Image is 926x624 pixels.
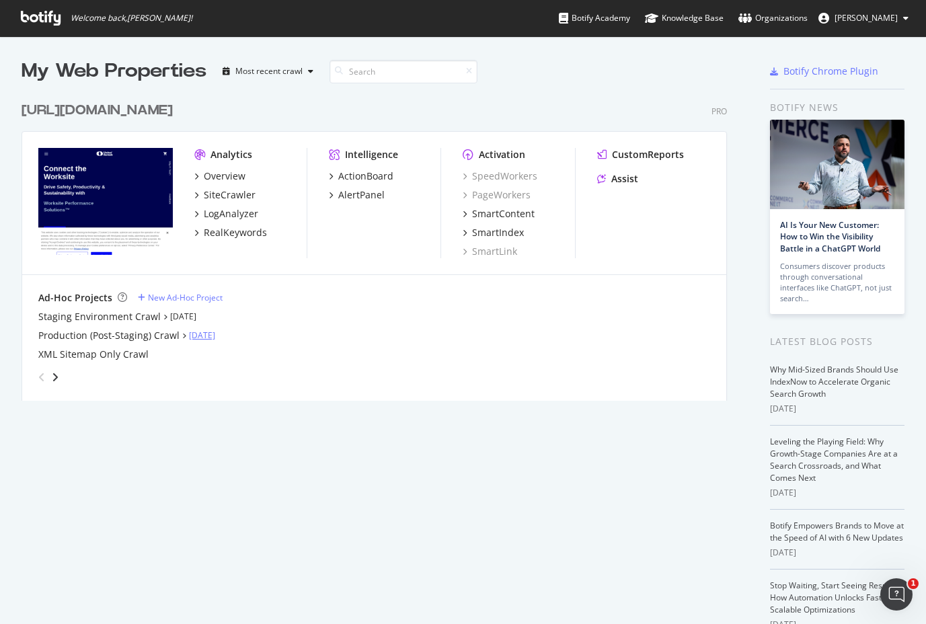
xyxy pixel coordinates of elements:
[770,403,904,415] div: [DATE]
[463,207,535,221] a: SmartContent
[463,169,537,183] a: SpeedWorkers
[472,226,524,239] div: SmartIndex
[217,61,319,82] button: Most recent crawl
[770,334,904,349] div: Latest Blog Posts
[770,580,898,615] a: Stop Waiting, Start Seeing Results: How Automation Unlocks Fast, Scalable Optimizations
[770,436,898,483] a: Leveling the Playing Field: Why Growth-Stage Companies Are at a Search Crossroads, and What Comes...
[770,65,878,78] a: Botify Chrome Plugin
[138,292,223,303] a: New Ad-Hoc Project
[780,219,880,253] a: AI Is Your New Customer: How to Win the Visibility Battle in a ChatGPT World
[472,207,535,221] div: SmartContent
[148,292,223,303] div: New Ad-Hoc Project
[204,188,256,202] div: SiteCrawler
[479,148,525,161] div: Activation
[770,120,904,209] img: AI Is Your New Customer: How to Win the Visibility Battle in a ChatGPT World
[463,188,531,202] a: PageWorkers
[38,291,112,305] div: Ad-Hoc Projects
[194,207,258,221] a: LogAnalyzer
[33,366,50,388] div: angle-left
[808,7,919,29] button: [PERSON_NAME]
[597,148,684,161] a: CustomReports
[210,148,252,161] div: Analytics
[22,85,738,401] div: grid
[194,188,256,202] a: SiteCrawler
[330,60,477,83] input: Search
[770,547,904,559] div: [DATE]
[770,364,898,399] a: Why Mid-Sized Brands Should Use IndexNow to Accelerate Organic Search Growth
[597,172,638,186] a: Assist
[22,58,206,85] div: My Web Properties
[770,100,904,115] div: Botify news
[235,67,303,75] div: Most recent crawl
[50,370,60,384] div: angle-right
[463,226,524,239] a: SmartIndex
[645,11,724,25] div: Knowledge Base
[204,226,267,239] div: RealKeywords
[345,148,398,161] div: Intelligence
[329,169,393,183] a: ActionBoard
[38,148,173,256] img: https://www.unitedrentals.com/
[908,578,919,589] span: 1
[170,311,196,322] a: [DATE]
[338,188,385,202] div: AlertPanel
[612,148,684,161] div: CustomReports
[22,101,178,120] a: [URL][DOMAIN_NAME]
[71,13,192,24] span: Welcome back, [PERSON_NAME] !
[711,106,727,117] div: Pro
[189,329,215,341] a: [DATE]
[738,11,808,25] div: Organizations
[338,169,393,183] div: ActionBoard
[204,169,245,183] div: Overview
[880,578,913,611] iframe: Intercom live chat
[770,520,904,543] a: Botify Empowers Brands to Move at the Speed of AI with 6 New Updates
[611,172,638,186] div: Assist
[835,12,898,24] span: Brad McGuire
[204,207,258,221] div: LogAnalyzer
[194,169,245,183] a: Overview
[38,329,180,342] a: Production (Post-Staging) Crawl
[559,11,630,25] div: Botify Academy
[783,65,878,78] div: Botify Chrome Plugin
[463,245,517,258] a: SmartLink
[770,487,904,499] div: [DATE]
[38,348,149,361] a: XML Sitemap Only Crawl
[38,310,161,323] a: Staging Environment Crawl
[780,261,894,304] div: Consumers discover products through conversational interfaces like ChatGPT, not just search…
[22,101,173,120] div: [URL][DOMAIN_NAME]
[329,188,385,202] a: AlertPanel
[194,226,267,239] a: RealKeywords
